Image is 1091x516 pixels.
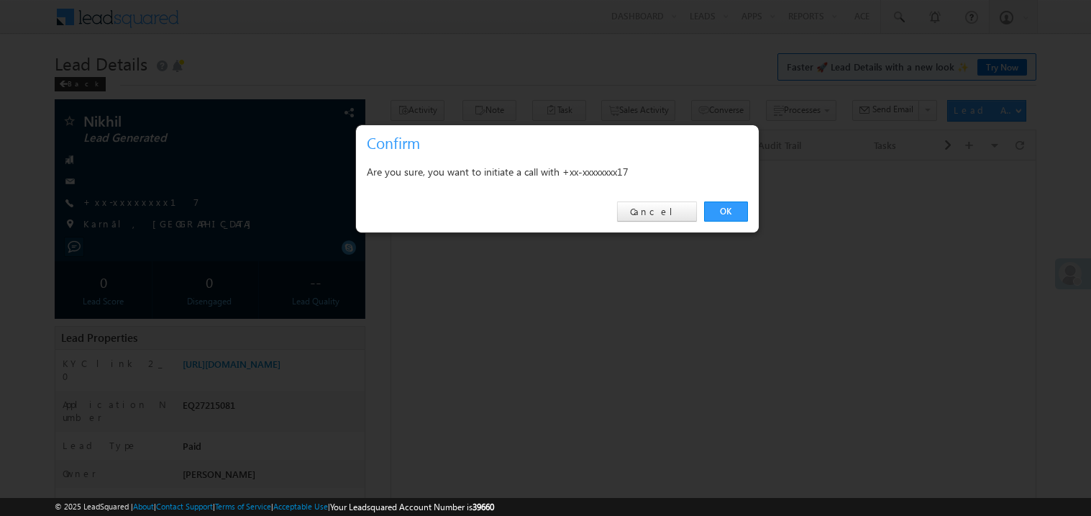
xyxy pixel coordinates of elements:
span: Your Leadsquared Account Number is [330,502,494,512]
a: Cancel [617,202,697,222]
div: Are you sure, you want to initiate a call with +xx-xxxxxxxx17 [367,163,748,181]
a: About [133,502,154,511]
a: OK [704,202,748,222]
a: Acceptable Use [273,502,328,511]
a: Contact Support [156,502,213,511]
a: Terms of Service [215,502,271,511]
span: 39660 [473,502,494,512]
span: © 2025 LeadSquared | | | | | [55,500,494,514]
h3: Confirm [367,130,754,155]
